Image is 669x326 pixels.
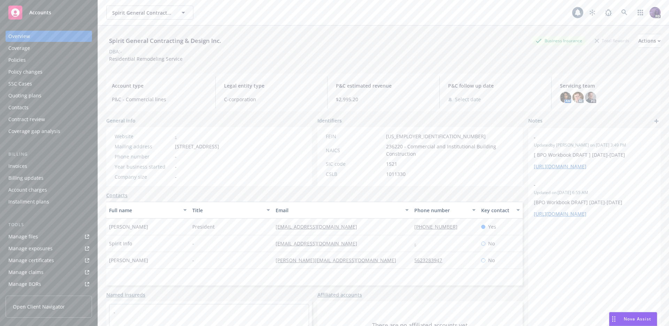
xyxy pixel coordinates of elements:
[6,114,92,125] a: Contract review
[13,303,65,310] span: Open Client Navigator
[29,10,51,15] span: Accounts
[114,309,115,316] a: -
[109,55,183,62] span: Residential Remodeling Service
[6,196,92,207] a: Installment plans
[6,172,92,184] a: Billing updates
[649,7,661,18] img: photo
[6,231,92,242] a: Manage files
[6,221,92,228] div: Tools
[336,82,431,89] span: P&C estimated revenue
[652,117,661,125] a: add
[534,163,586,170] a: [URL][DOMAIN_NAME]
[455,96,481,103] span: Select date
[317,117,342,124] span: Identifiers
[414,240,422,247] a: -
[534,210,586,217] a: [URL][DOMAIN_NAME]
[106,192,128,199] a: Contacts
[585,6,599,20] a: Stop snowing
[8,279,41,290] div: Manage BORs
[190,202,273,218] button: Title
[8,66,43,77] div: Policy changes
[106,202,190,218] button: Full name
[478,202,523,218] button: Key contact
[8,184,47,195] div: Account charges
[488,257,495,264] span: No
[192,240,194,247] span: -
[386,160,397,168] span: 1521
[6,3,92,22] a: Accounts
[528,117,543,125] span: Notes
[591,36,633,45] div: Total Rewards
[276,257,402,264] a: [PERSON_NAME][EMAIL_ADDRESS][DOMAIN_NAME]
[8,161,27,172] div: Invoices
[192,223,215,230] span: President
[106,117,136,124] span: General info
[6,102,92,113] a: Contacts
[624,316,651,322] span: Nova Assist
[6,54,92,66] a: Policies
[6,161,92,172] a: Invoices
[8,114,45,125] div: Contract review
[336,96,431,103] span: $2,995.20
[617,6,631,20] a: Search
[8,102,29,113] div: Contacts
[317,291,362,298] a: Affiliated accounts
[585,92,596,103] img: photo
[115,173,172,180] div: Company size
[8,231,38,242] div: Manage files
[572,92,584,103] img: photo
[115,153,172,160] div: Phone number
[6,78,92,89] a: SSC Cases
[6,255,92,266] a: Manage certificates
[414,223,463,230] a: [PHONE_NUMBER]
[633,6,647,20] a: Switch app
[6,43,92,54] a: Coverage
[8,90,41,101] div: Quoting plans
[386,143,515,157] span: 236220 - Commercial and Institutional Building Construction
[326,147,383,154] div: NAICS
[175,133,177,140] a: -
[112,96,207,103] span: P&C - Commercial lines
[8,196,49,207] div: Installment plans
[560,82,655,89] span: Servicing team
[528,176,661,223] div: -Updated on [DATE] 6:55 AM[BPO Workbook DRAFT] [DATE]-[DATE][URL][DOMAIN_NAME]
[448,82,543,89] span: P&C follow up date
[175,143,219,150] span: [STREET_ADDRESS]
[488,223,496,230] span: Yes
[192,207,262,214] div: Title
[175,163,177,170] span: -
[6,184,92,195] a: Account charges
[8,172,44,184] div: Billing updates
[534,199,655,206] p: [BPO Workbook DRAFT] [DATE]-[DATE]
[109,240,132,247] span: Spirit Info
[534,134,637,141] span: -
[534,151,655,158] p: [ BPO Workbook DRAFT ] [DATE]-[DATE]
[8,54,26,66] div: Policies
[6,66,92,77] a: Policy changes
[6,126,92,137] a: Coverage gap analysis
[532,36,586,45] div: Business Insurance
[192,257,194,264] span: -
[534,181,637,188] span: -
[386,133,486,140] span: [US_EMPLOYER_IDENTIFICATION_NUMBER]
[414,257,448,264] a: 5623283947
[276,223,363,230] a: [EMAIL_ADDRESS][DOMAIN_NAME]
[8,255,54,266] div: Manage certificates
[560,92,571,103] img: photo
[273,202,412,218] button: Email
[175,153,177,160] span: -
[8,43,30,54] div: Coverage
[528,128,661,176] div: -Updatedby [PERSON_NAME] on [DATE] 3:49 PM[ BPO Workbook DRAFT ] [DATE]-[DATE][URL][DOMAIN_NAME]
[6,151,92,158] div: Billing
[115,163,172,170] div: Year business started
[481,207,512,214] div: Key contact
[8,126,60,137] div: Coverage gap analysis
[386,170,406,178] span: 1011330
[6,243,92,254] a: Manage exposures
[224,96,319,103] span: C-corporation
[609,312,618,326] div: Drag to move
[8,267,44,278] div: Manage claims
[326,133,383,140] div: FEIN
[8,243,53,254] div: Manage exposures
